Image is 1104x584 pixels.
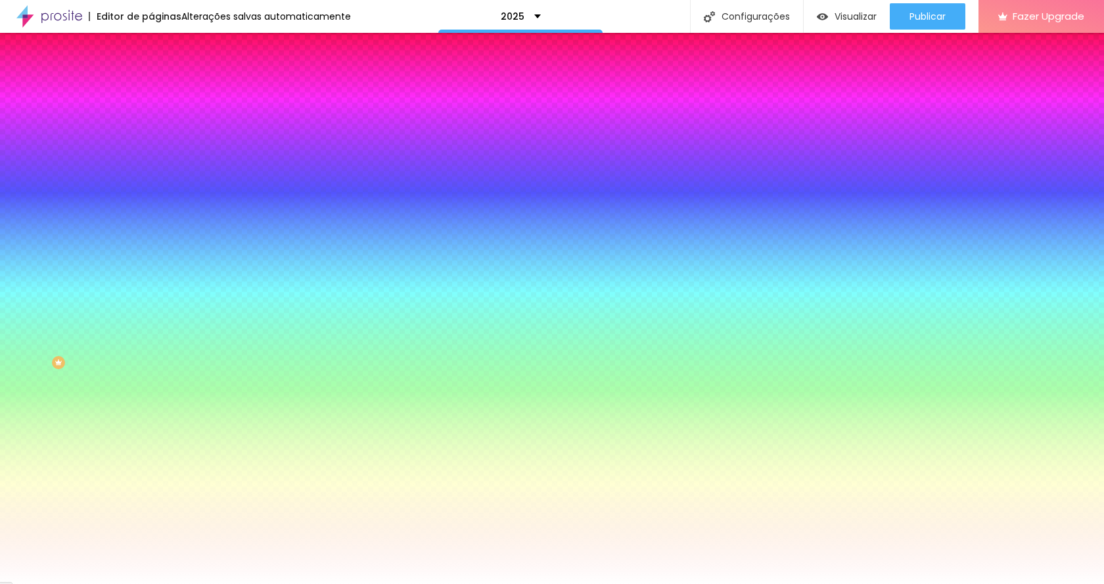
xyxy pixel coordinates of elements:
button: Publicar [890,3,965,30]
span: Visualizar [835,11,877,22]
img: Icone [704,11,715,22]
img: view-1.svg [817,11,828,22]
div: Alterações salvas automaticamente [181,12,351,21]
button: Visualizar [804,3,890,30]
span: Publicar [909,11,946,22]
span: Fazer Upgrade [1013,11,1084,22]
div: Editor de páginas [89,12,181,21]
p: 2025 [501,12,524,21]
